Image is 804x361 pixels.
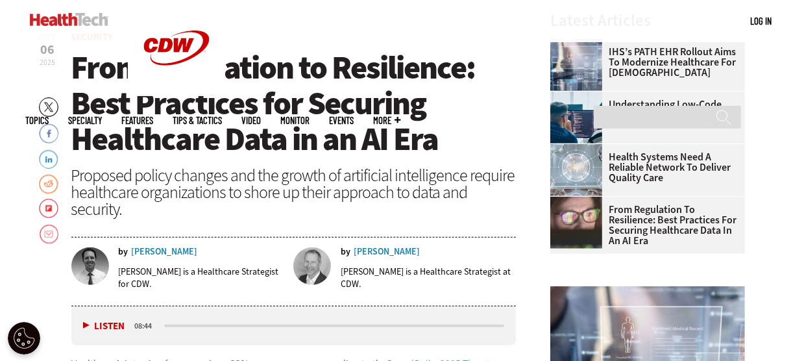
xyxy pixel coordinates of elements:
[550,144,609,155] a: Healthcare networking
[341,247,350,256] span: by
[71,306,517,345] div: media player
[550,92,602,143] img: Coworkers coding
[341,266,516,290] p: [PERSON_NAME] is a Healthcare Strategist at CDW.
[751,15,772,27] a: Log in
[83,321,125,331] button: Listen
[119,247,128,256] span: by
[71,247,109,285] img: Lee Pierce
[374,116,401,125] span: More
[550,92,609,102] a: Coworkers coding
[354,247,420,256] a: [PERSON_NAME]
[8,322,40,355] div: Cookie Settings
[550,205,737,246] a: From Regulation to Resilience: Best Practices for Securing Healthcare Data in an AI Era
[26,116,49,125] span: Topics
[133,320,162,332] div: duration
[550,197,602,249] img: woman wearing glasses looking at healthcare data on screen
[119,266,285,290] p: [PERSON_NAME] is a Healthcare Strategist for CDW.
[69,116,103,125] span: Specialty
[8,322,40,355] button: Open Preferences
[122,116,154,125] a: Features
[281,116,310,125] a: MonITor
[242,116,262,125] a: Video
[173,116,223,125] a: Tips & Tactics
[132,247,198,256] a: [PERSON_NAME]
[293,247,331,285] img: Benjamin Sokolow
[128,86,225,99] a: CDW
[71,167,517,218] div: Proposed policy changes and the growth of artificial intelligence require healthcare organization...
[30,13,108,26] img: Home
[550,144,602,196] img: Healthcare networking
[751,14,772,28] div: User menu
[550,197,609,207] a: woman wearing glasses looking at healthcare data on screen
[550,152,737,183] a: Health Systems Need a Reliable Network To Deliver Quality Care
[330,116,354,125] a: Events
